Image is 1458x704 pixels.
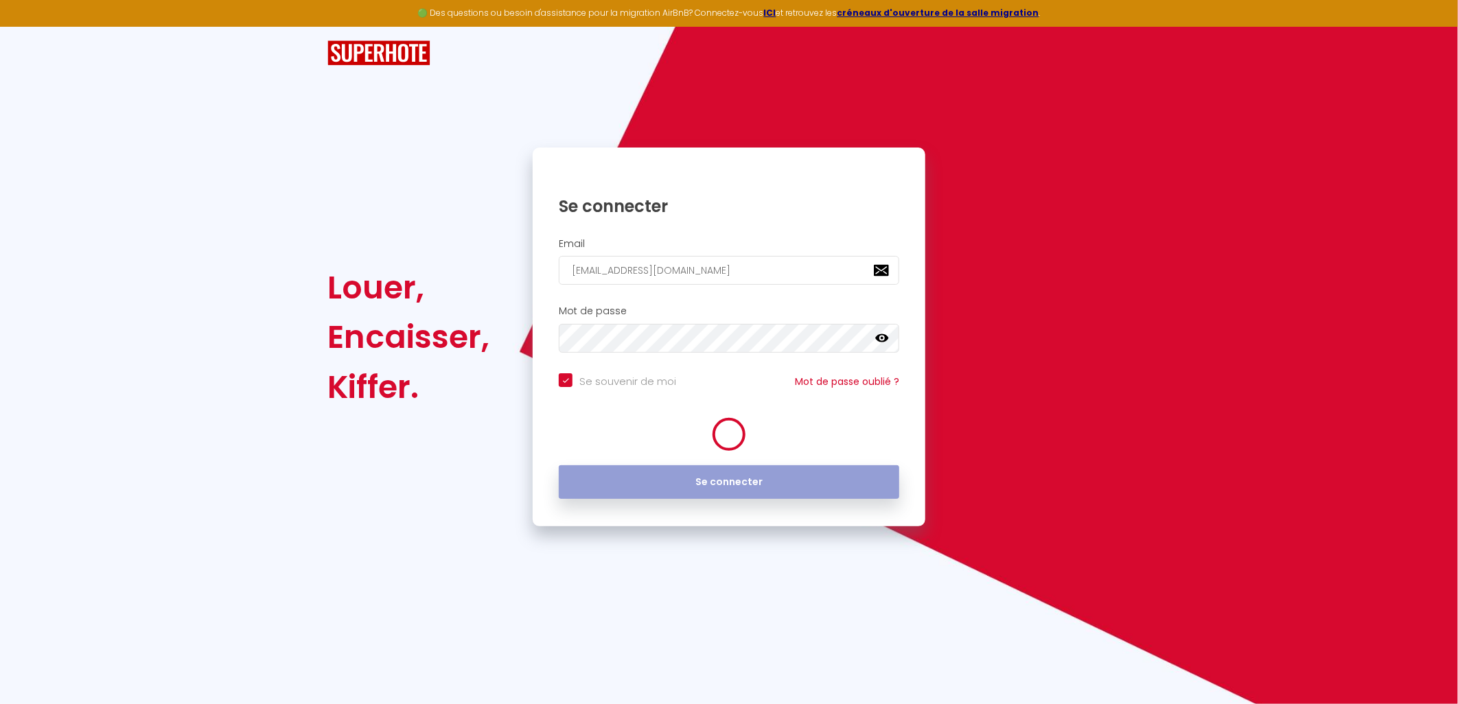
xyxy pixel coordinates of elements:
button: Se connecter [559,465,899,500]
h2: Email [559,238,899,250]
a: Mot de passe oublié ? [795,375,899,388]
div: Louer, [327,263,489,312]
h2: Mot de passe [559,305,899,317]
img: SuperHote logo [327,40,430,66]
a: créneaux d'ouverture de la salle migration [837,7,1039,19]
input: Ton Email [559,256,899,285]
h1: Se connecter [559,196,899,217]
a: ICI [764,7,776,19]
div: Encaisser, [327,312,489,362]
div: Kiffer. [327,362,489,412]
